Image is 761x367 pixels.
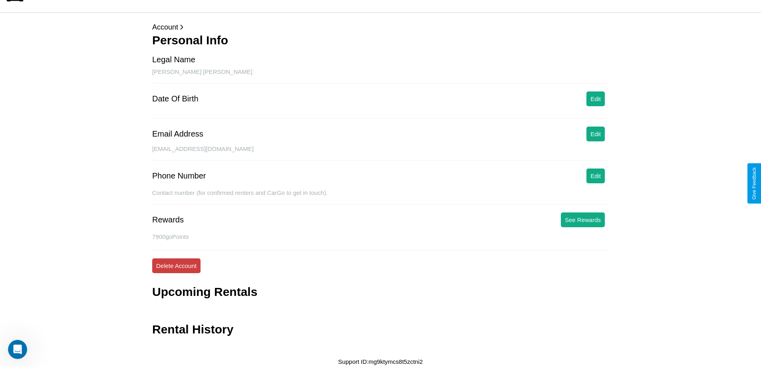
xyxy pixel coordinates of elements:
[152,231,609,242] p: 7900 goPoints
[152,215,184,224] div: Rewards
[152,34,609,47] h3: Personal Info
[338,356,423,367] p: Support ID: mg9ktymcs8t5zctni2
[152,68,609,83] div: [PERSON_NAME] [PERSON_NAME]
[152,55,195,64] div: Legal Name
[152,258,201,273] button: Delete Account
[561,212,605,227] button: See Rewards
[152,21,609,34] p: Account
[152,285,257,299] h3: Upcoming Rentals
[8,340,27,359] iframe: Intercom live chat
[152,189,609,204] div: Contact number (for confirmed renters and CarGo to get in touch).
[586,169,605,183] button: Edit
[152,171,206,181] div: Phone Number
[152,129,203,139] div: Email Address
[152,323,233,336] h3: Rental History
[152,145,609,161] div: [EMAIL_ADDRESS][DOMAIN_NAME]
[586,127,605,141] button: Edit
[751,167,757,200] div: Give Feedback
[152,94,199,103] div: Date Of Birth
[586,91,605,106] button: Edit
